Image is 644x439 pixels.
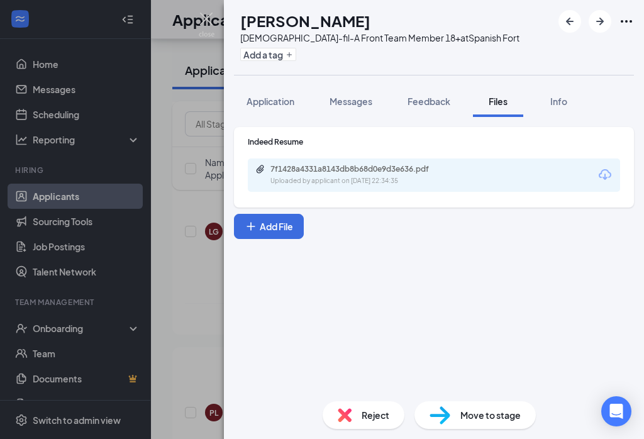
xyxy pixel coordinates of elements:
[247,96,294,107] span: Application
[270,176,459,186] div: Uploaded by applicant on [DATE] 22:34:35
[460,408,521,422] span: Move to stage
[489,96,508,107] span: Files
[558,10,581,33] button: ArrowLeftNew
[234,214,304,239] button: Add FilePlus
[562,14,577,29] svg: ArrowLeftNew
[245,220,257,233] svg: Plus
[601,396,631,426] div: Open Intercom Messenger
[592,14,608,29] svg: ArrowRight
[255,164,459,186] a: Paperclip7f1428a4331a8143db8b68d0e9d3e636.pdfUploaded by applicant on [DATE] 22:34:35
[286,51,293,58] svg: Plus
[270,164,447,174] div: 7f1428a4331a8143db8b68d0e9d3e636.pdf
[362,408,389,422] span: Reject
[255,164,265,174] svg: Paperclip
[240,48,296,61] button: PlusAdd a tag
[240,31,519,44] div: [DEMOGRAPHIC_DATA]-fil-A Front Team Member 18+ at Spanish Fort
[597,167,613,182] svg: Download
[330,96,372,107] span: Messages
[248,136,620,147] div: Indeed Resume
[589,10,611,33] button: ArrowRight
[408,96,450,107] span: Feedback
[240,10,370,31] h1: [PERSON_NAME]
[550,96,567,107] span: Info
[619,14,634,29] svg: Ellipses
